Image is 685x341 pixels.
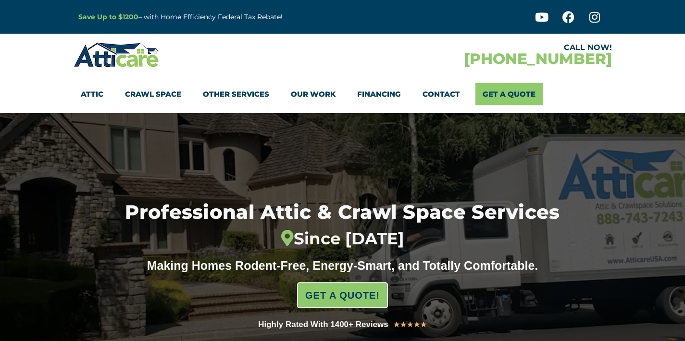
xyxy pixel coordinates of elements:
i: ★ [400,318,407,331]
span: GET A QUOTE! [305,286,380,305]
a: Other Services [203,83,269,105]
a: GET A QUOTE! [297,282,388,308]
nav: Menu [81,83,605,105]
h1: Professional Attic & Crawl Space Services [81,202,605,249]
a: Financing [357,83,401,105]
i: ★ [407,318,413,331]
div: Since [DATE] [81,229,605,249]
p: – with Home Efficiency Federal Tax Rebate! [78,12,390,23]
i: ★ [413,318,420,331]
i: ★ [393,318,400,331]
div: Highly Rated With 1400+ Reviews [258,318,388,331]
div: CALL NOW! [343,44,612,51]
a: Our Work [291,83,336,105]
a: Get A Quote [475,83,543,105]
a: Save Up to $1200 [78,13,138,21]
a: Attic [81,83,103,105]
a: Contact [423,83,460,105]
a: Crawl Space [125,83,181,105]
i: ★ [420,318,427,331]
div: 5/5 [393,318,427,331]
div: Making Homes Rodent-Free, Energy-Smart, and Totally Comfortable. [129,258,557,273]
